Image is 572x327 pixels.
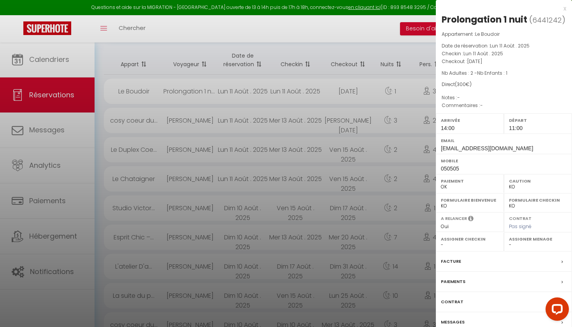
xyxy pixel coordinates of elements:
label: Formulaire Checkin [509,196,567,204]
i: Sélectionner OUI si vous souhaiter envoyer les séquences de messages post-checkout [468,215,474,224]
span: Lun 11 Août . 2025 [490,42,530,49]
label: Email [441,137,567,144]
label: Paiements [441,278,465,286]
label: Départ [509,116,567,124]
label: Arrivée [441,116,499,124]
span: 050505 [441,165,459,172]
label: A relancer [441,215,467,222]
span: 11:00 [509,125,523,131]
p: Checkin : [442,50,566,58]
iframe: LiveChat chat widget [539,294,572,327]
span: Lun 11 Août . 2025 [463,50,503,57]
label: Mobile [441,157,567,165]
div: Direct [442,81,566,88]
label: Facture [441,257,461,265]
label: Paiement [441,177,499,185]
label: Assigner Menage [509,235,567,243]
label: Caution [509,177,567,185]
span: 300 [457,81,466,88]
span: ( ) [529,14,565,25]
label: Contrat [509,215,532,220]
p: Notes : [442,94,566,102]
span: Nb Adultes : 2 - [442,70,507,76]
span: [EMAIL_ADDRESS][DOMAIN_NAME] [441,145,533,151]
span: 14:00 [441,125,454,131]
span: Le Boudoir [475,31,500,37]
label: Assigner Checkin [441,235,499,243]
label: Formulaire Bienvenue [441,196,499,204]
p: Commentaires : [442,102,566,109]
p: Appartement : [442,30,566,38]
span: 6441242 [532,15,562,25]
div: x [436,4,566,13]
span: Pas signé [509,223,532,230]
span: Nb Enfants : 1 [477,70,507,76]
div: Prolongation 1 nuit [442,13,527,26]
label: Messages [441,318,465,326]
label: Contrat [441,298,463,306]
p: Checkout : [442,58,566,65]
span: ( €) [455,81,472,88]
p: Date de réservation : [442,42,566,50]
span: - [457,94,460,101]
span: - [480,102,483,109]
span: [DATE] [467,58,483,65]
